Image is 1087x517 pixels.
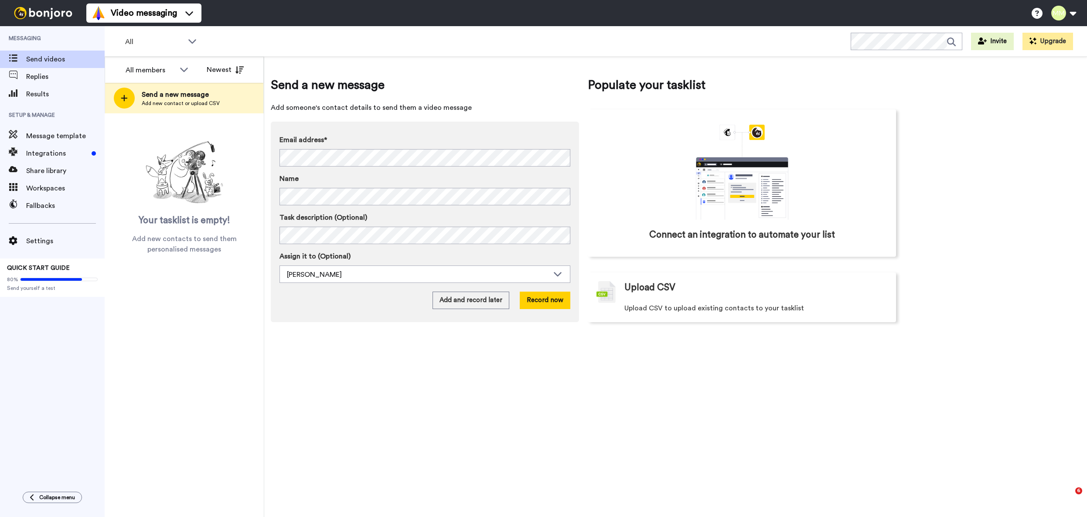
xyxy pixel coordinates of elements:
[279,251,570,262] label: Assign it to (Optional)
[26,71,105,82] span: Replies
[7,265,70,271] span: QUICK START GUIDE
[92,6,106,20] img: vm-color.svg
[26,236,105,246] span: Settings
[26,201,105,211] span: Fallbacks
[271,102,579,113] span: Add someone's contact details to send them a video message
[118,234,251,255] span: Add new contacts to send them personalised messages
[125,37,184,47] span: All
[141,138,228,207] img: ready-set-action.png
[624,281,675,294] span: Upload CSV
[677,125,808,220] div: animation
[1057,487,1078,508] iframe: Intercom live chat
[26,148,88,159] span: Integrations
[596,281,616,303] img: csv-grey.png
[279,173,299,184] span: Name
[971,33,1014,50] button: Invite
[139,214,230,227] span: Your tasklist is empty!
[287,269,549,280] div: [PERSON_NAME]
[588,76,896,94] span: Populate your tasklist
[26,54,105,65] span: Send videos
[142,100,220,107] span: Add new contact or upload CSV
[200,61,250,78] button: Newest
[26,183,105,194] span: Workspaces
[279,212,570,223] label: Task description (Optional)
[26,89,105,99] span: Results
[26,166,105,176] span: Share library
[142,89,220,100] span: Send a new message
[271,76,579,94] span: Send a new message
[39,494,75,501] span: Collapse menu
[7,285,98,292] span: Send yourself a test
[111,7,177,19] span: Video messaging
[7,276,18,283] span: 80%
[26,131,105,141] span: Message template
[1075,487,1082,494] span: 6
[624,303,804,313] span: Upload CSV to upload existing contacts to your tasklist
[1022,33,1073,50] button: Upgrade
[520,292,570,309] button: Record now
[279,135,570,145] label: Email address*
[10,7,76,19] img: bj-logo-header-white.svg
[126,65,175,75] div: All members
[649,228,835,241] span: Connect an integration to automate your list
[23,492,82,503] button: Collapse menu
[433,292,509,309] button: Add and record later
